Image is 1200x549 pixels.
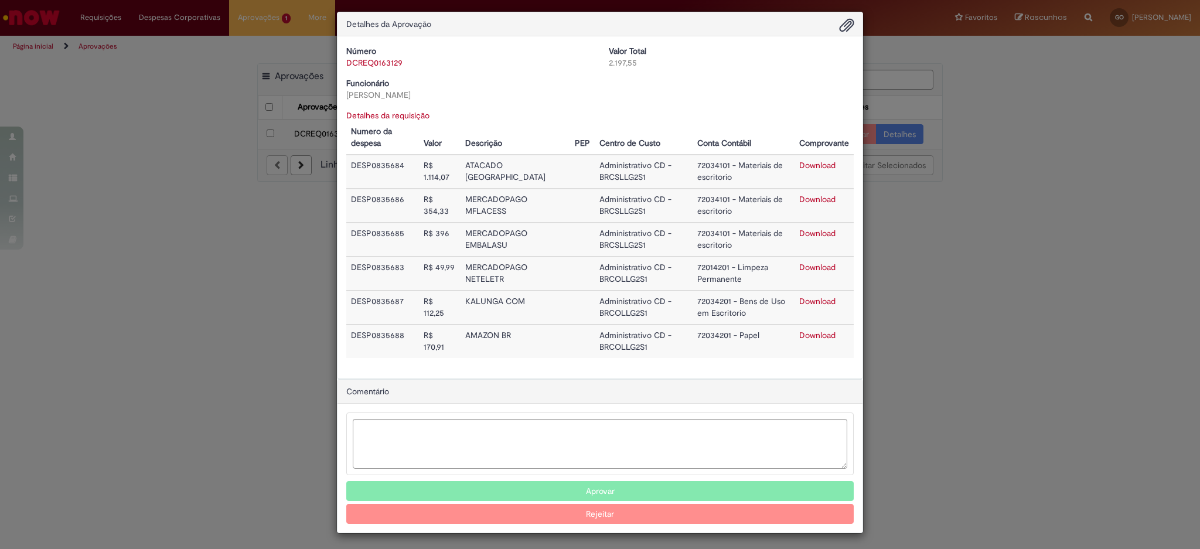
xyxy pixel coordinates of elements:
a: DCREQ0163129 [346,57,403,68]
span: Comentário [346,386,389,397]
td: 72034201 - Papel [693,325,795,358]
a: Detalhes da requisição [346,110,429,121]
a: Download [799,296,836,306]
td: AMAZON BR [461,325,571,358]
td: DESP0835685 [346,223,419,257]
td: R$ 396 [419,223,460,257]
td: ATACADO [GEOGRAPHIC_DATA] [461,155,571,189]
a: Download [799,160,836,171]
td: DESP0835687 [346,291,419,325]
th: Centro de Custo [595,121,692,155]
td: Administrativo CD - BRCSLLG2S1 [595,223,692,257]
a: Download [799,228,836,238]
span: Detalhes da Aprovação [346,19,431,29]
td: DESP0835683 [346,257,419,291]
th: Numero da despesa [346,121,419,155]
a: Download [799,194,836,204]
th: Conta Contábil [693,121,795,155]
th: PEP [570,121,595,155]
td: DESP0835684 [346,155,419,189]
td: 72034101 - Materiais de escritorio [693,155,795,189]
td: 72034101 - Materiais de escritorio [693,189,795,223]
button: Rejeitar [346,504,854,524]
th: Descrição [461,121,571,155]
th: Comprovante [795,121,854,155]
td: R$ 1.114,07 [419,155,460,189]
button: Aprovar [346,481,854,501]
td: DESP0835688 [346,325,419,358]
a: Download [799,262,836,272]
td: MERCADOPAGO EMBALASU [461,223,571,257]
td: Administrativo CD - BRCOLLG2S1 [595,291,692,325]
td: 72034101 - Materiais de escritorio [693,223,795,257]
a: Download [799,330,836,340]
td: Administrativo CD - BRCOLLG2S1 [595,257,692,291]
div: [PERSON_NAME] [346,89,591,101]
td: R$ 112,25 [419,291,460,325]
td: R$ 354,33 [419,189,460,223]
td: R$ 170,91 [419,325,460,358]
td: MERCADOPAGO MFLACESS [461,189,571,223]
td: DESP0835686 [346,189,419,223]
b: Funcionário [346,78,389,88]
td: KALUNGA COM [461,291,571,325]
td: 72014201 - Limpeza Permanente [693,257,795,291]
td: 72034201 - Bens de Uso em Escritorio [693,291,795,325]
b: Número [346,46,376,56]
td: Administrativo CD - BRCSLLG2S1 [595,155,692,189]
td: Administrativo CD - BRCSLLG2S1 [595,189,692,223]
th: Valor [419,121,460,155]
td: Administrativo CD - BRCOLLG2S1 [595,325,692,358]
b: Valor Total [609,46,646,56]
div: 2.197,55 [609,57,854,69]
td: R$ 49,99 [419,257,460,291]
td: MERCADOPAGO NETELETR [461,257,571,291]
